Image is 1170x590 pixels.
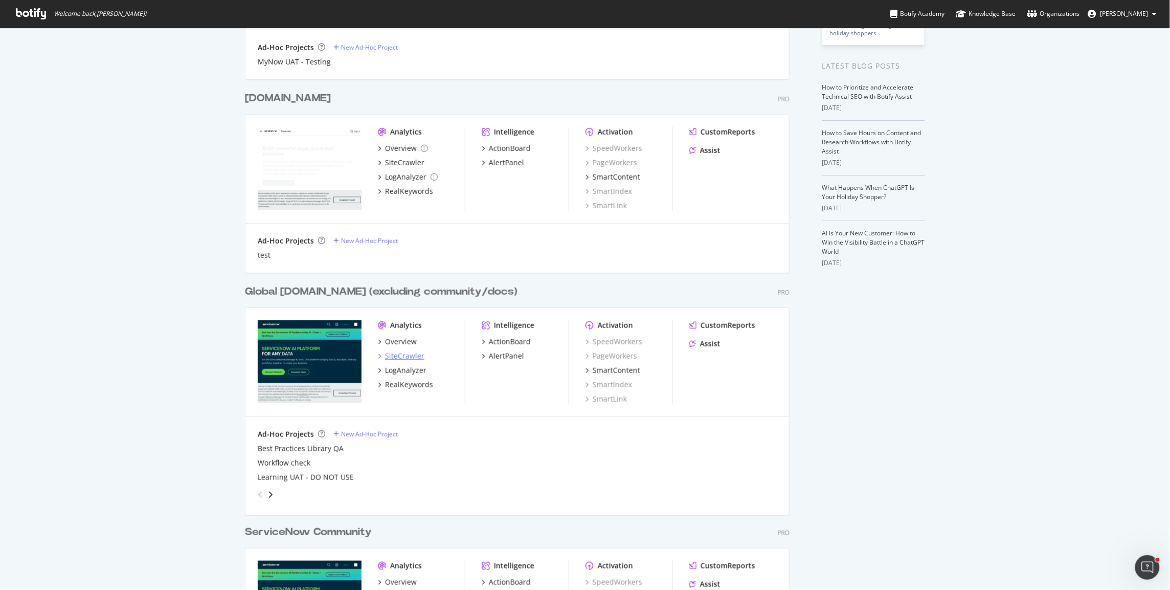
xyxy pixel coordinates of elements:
[689,579,721,589] a: Assist
[378,337,417,347] a: Overview
[378,143,428,154] a: Overview
[1100,9,1149,18] span: Tim Manalo
[593,172,640,182] div: SmartContent
[494,561,534,571] div: Intelligence
[701,561,755,571] div: CustomReports
[822,83,914,101] a: How to Prioritize and Accelerate Technical SEO with Botify Assist
[956,9,1016,19] div: Knowledge Base
[258,444,344,454] a: Best Practices Library QA
[822,258,925,268] div: [DATE]
[1027,9,1080,19] div: Organizations
[378,577,417,587] a: Overview
[482,158,524,168] a: AlertPanel
[378,365,426,376] a: LogAnalyzer
[258,42,314,53] div: Ad-Hoc Projects
[482,577,531,587] a: ActionBoard
[489,577,531,587] div: ActionBoard
[245,285,517,299] div: Global [DOMAIN_NAME] (excluding community/docs)
[689,127,755,137] a: CustomReports
[700,339,721,349] div: Assist
[586,394,627,404] div: SmartLink
[258,472,354,483] div: Learning UAT - DO NOT USE
[245,285,522,299] a: Global [DOMAIN_NAME] (excluding community/docs)
[689,339,721,349] a: Assist
[258,250,271,260] a: test
[385,380,433,390] div: RealKeywords
[586,158,637,168] a: PageWorkers
[258,320,362,403] img: servicenow.com
[778,529,790,537] div: Pro
[245,525,372,540] div: ServiceNow Community
[586,380,632,390] a: SmartIndex
[258,57,331,67] a: MyNow UAT - Testing
[489,351,524,361] div: AlertPanel
[891,9,945,19] div: Botify Academy
[689,320,755,331] a: CustomReports
[333,430,398,439] a: New Ad-Hoc Project
[378,158,424,168] a: SiteCrawler
[378,351,424,361] a: SiteCrawler
[341,43,398,52] div: New Ad-Hoc Project
[378,186,433,196] a: RealKeywords
[494,127,534,137] div: Intelligence
[489,158,524,168] div: AlertPanel
[700,145,721,156] div: Assist
[822,128,921,156] a: How to Save Hours on Content and Research Workflows with Botify Assist
[586,577,642,587] a: SpeedWorkers
[385,365,426,376] div: LogAnalyzer
[258,236,314,246] div: Ad-Hoc Projects
[341,236,398,245] div: New Ad-Hoc Project
[390,561,422,571] div: Analytics
[385,143,417,154] div: Overview
[586,337,642,347] a: SpeedWorkers
[245,525,376,540] a: ServiceNow Community
[385,337,417,347] div: Overview
[54,10,146,18] span: Welcome back, [PERSON_NAME] !
[586,351,637,361] a: PageWorkers
[778,288,790,297] div: Pro
[598,127,633,137] div: Activation
[390,320,422,331] div: Analytics
[586,143,642,154] div: SpeedWorkers
[822,158,925,167] div: [DATE]
[385,577,417,587] div: Overview
[586,172,640,182] a: SmartContent
[489,337,531,347] div: ActionBoard
[385,172,426,182] div: LogAnalyzer
[258,127,362,210] img: developer.servicenow.com
[341,430,398,439] div: New Ad-Hoc Project
[254,487,267,503] div: angle-left
[390,127,422,137] div: Analytics
[267,490,274,500] div: angle-right
[378,380,433,390] a: RealKeywords
[598,320,633,331] div: Activation
[333,236,398,245] a: New Ad-Hoc Project
[822,229,925,256] a: AI Is Your New Customer: How to Win the Visibility Battle in a ChatGPT World
[1080,6,1165,22] button: [PERSON_NAME]
[385,186,433,196] div: RealKeywords
[378,172,438,182] a: LogAnalyzer
[489,143,531,154] div: ActionBoard
[822,204,925,213] div: [DATE]
[822,60,925,72] div: Latest Blog Posts
[822,103,925,113] div: [DATE]
[385,158,424,168] div: SiteCrawler
[333,43,398,52] a: New Ad-Hoc Project
[586,186,632,196] a: SmartIndex
[689,561,755,571] a: CustomReports
[586,365,640,376] a: SmartContent
[245,91,331,106] div: [DOMAIN_NAME]
[822,183,915,201] a: What Happens When ChatGPT Is Your Holiday Shopper?
[586,201,627,211] a: SmartLink
[258,429,314,440] div: Ad-Hoc Projects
